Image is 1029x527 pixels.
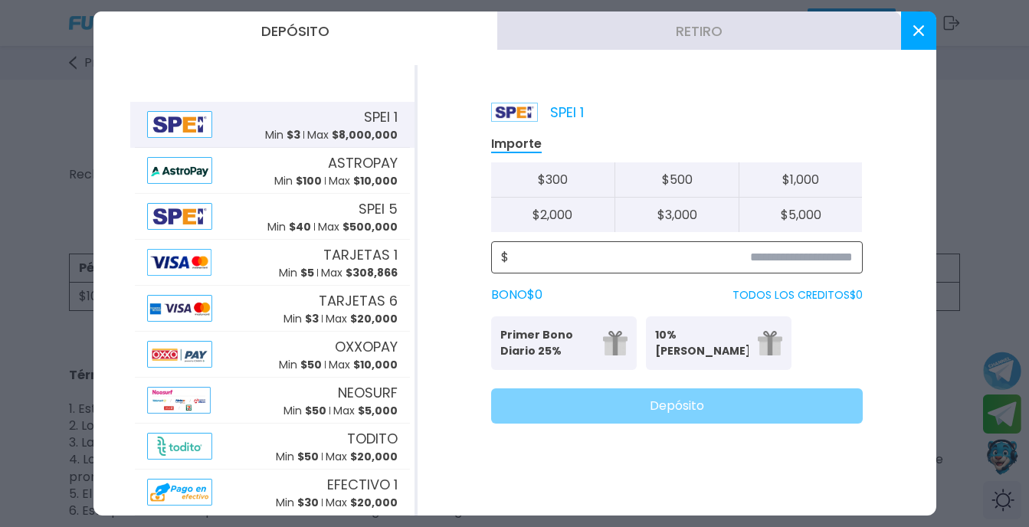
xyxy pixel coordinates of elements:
p: Min [276,449,319,465]
button: AlipaySPEI 5Min $40Max $500,000 [130,194,415,240]
span: $ 20,000 [350,495,398,510]
button: AlipayOXXOPAYMin $50Max $10,000 [130,332,415,378]
p: Min [279,265,314,281]
img: Alipay [147,157,213,184]
button: $1,000 [739,162,863,198]
span: $ 500,000 [342,219,398,234]
p: SPEI 1 [491,102,584,123]
button: $5,000 [739,198,863,232]
p: Max [326,311,398,327]
p: Min [279,357,322,373]
button: $300 [491,162,615,198]
button: 10% [PERSON_NAME] [646,316,791,370]
img: Alipay [147,203,213,230]
span: TARJETAS 6 [319,290,398,311]
img: Alipay [147,111,213,138]
button: $2,000 [491,198,615,232]
button: AlipayASTROPAYMin $100Max $10,000 [130,148,415,194]
p: Min [274,173,322,189]
p: Min [283,403,326,419]
button: AlipayTARJETAS 1Min $5Max $308,866 [130,240,415,286]
p: 10% [PERSON_NAME] [655,327,749,359]
label: BONO $ 0 [491,286,542,304]
p: Primer Bono Diario 25% [500,327,594,359]
p: Max [329,173,398,189]
span: TODITO [347,428,398,449]
button: Depósito [93,11,497,50]
span: $ 3 [287,127,300,142]
span: $ 50 [305,403,326,418]
span: OXXOPAY [335,336,398,357]
span: $ 10,000 [353,357,398,372]
p: Max [321,265,398,281]
button: $500 [614,162,739,198]
p: Max [329,357,398,373]
p: Max [326,495,398,511]
p: Min [267,219,311,235]
img: Alipay [147,387,211,414]
p: Min [276,495,319,511]
span: $ 5 [300,265,314,280]
span: $ 308,866 [346,265,398,280]
button: AlipayEFECTIVO 1Min $30Max $20,000 [130,470,415,516]
img: gift [758,331,782,355]
span: $ 30 [297,495,319,510]
span: $ 3 [305,311,319,326]
button: AlipaySPEI 1Min $3Max $8,000,000 [130,102,415,148]
img: Alipay [147,433,213,460]
span: $ 10,000 [353,173,398,188]
p: Min [283,311,319,327]
span: $ 20,000 [350,311,398,326]
p: Max [333,403,398,419]
button: Retiro [497,11,901,50]
p: Max [318,219,398,235]
span: NEOSURF [338,382,398,403]
p: TODOS LOS CREDITOS $ 0 [732,287,863,303]
img: Alipay [147,249,211,276]
span: $ 5,000 [358,403,398,418]
span: $ 40 [289,219,311,234]
span: $ 50 [297,449,319,464]
p: Min [265,127,300,143]
span: SPEI 5 [359,198,398,219]
img: gift [603,331,628,355]
img: Platform Logo [491,103,538,122]
span: $ 100 [296,173,322,188]
button: Depósito [491,388,863,424]
img: Alipay [147,295,213,322]
p: Max [326,449,398,465]
button: Primer Bono Diario 25% [491,316,637,370]
button: $3,000 [614,198,739,232]
span: $ 8,000,000 [332,127,398,142]
span: ASTROPAY [328,152,398,173]
button: AlipayTODITOMin $50Max $20,000 [130,424,415,470]
span: $ 50 [300,357,322,372]
span: SPEI 1 [364,106,398,127]
img: Alipay [147,479,213,506]
button: AlipayTARJETAS 6Min $3Max $20,000 [130,286,415,332]
button: AlipayNEOSURFMin $50Max $5,000 [130,378,415,424]
span: $ [501,248,509,267]
span: TARJETAS 1 [323,244,398,265]
img: Alipay [147,341,213,368]
p: Importe [491,136,542,153]
span: EFECTIVO 1 [327,474,398,495]
span: $ 20,000 [350,449,398,464]
p: Max [307,127,398,143]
